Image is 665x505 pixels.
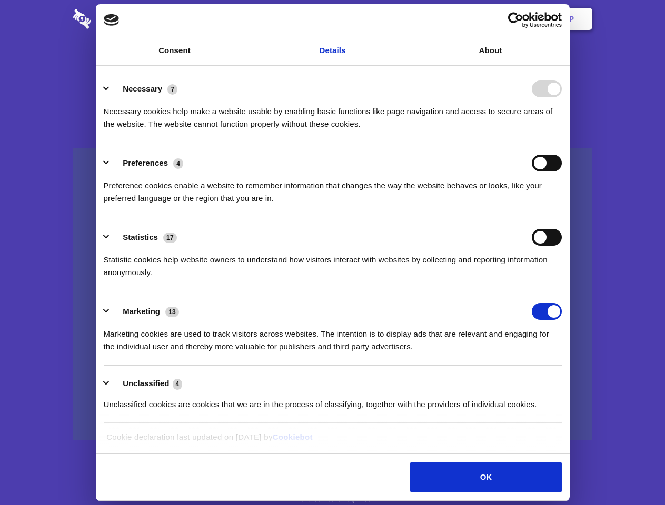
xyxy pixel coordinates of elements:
a: Cookiebot [273,432,313,441]
label: Necessary [123,84,162,93]
div: Preference cookies enable a website to remember information that changes the way the website beha... [104,171,562,205]
span: 7 [167,84,177,95]
label: Preferences [123,158,168,167]
span: 4 [173,158,183,169]
span: 13 [165,307,179,317]
a: Pricing [309,3,355,35]
a: Login [478,3,523,35]
a: Details [254,36,412,65]
button: OK [410,462,561,492]
div: Unclassified cookies are cookies that we are in the process of classifying, together with the pro... [104,390,562,411]
h1: Eliminate Slack Data Loss. [73,47,592,85]
button: Marketing (13) [104,303,186,320]
div: Necessary cookies help make a website usable by enabling basic functions like page navigation and... [104,97,562,130]
a: About [412,36,570,65]
div: Statistic cookies help website owners to understand how visitors interact with websites by collec... [104,246,562,279]
a: Consent [96,36,254,65]
span: 4 [173,379,183,389]
button: Statistics (17) [104,229,184,246]
button: Necessary (7) [104,80,184,97]
span: 17 [163,233,177,243]
a: Usercentrics Cookiebot - opens in a new window [470,12,562,28]
div: Cookie declaration last updated on [DATE] by [98,431,567,451]
h4: Auto-redaction of sensitive data, encrypted data sharing and self-destructing private chats. Shar... [73,96,592,130]
img: logo-wordmark-white-trans-d4663122ce5f474addd5e946df7df03e33cb6a1c49d2221995e7729f52c070b2.svg [73,9,163,29]
a: Contact [427,3,475,35]
label: Marketing [123,307,160,316]
img: logo [104,14,120,26]
button: Unclassified (4) [104,377,189,390]
iframe: Drift Widget Chat Controller [612,452,652,492]
div: Marketing cookies are used to track visitors across websites. The intention is to display ads tha... [104,320,562,353]
a: Wistia video thumbnail [73,148,592,440]
label: Statistics [123,233,158,241]
button: Preferences (4) [104,155,190,171]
